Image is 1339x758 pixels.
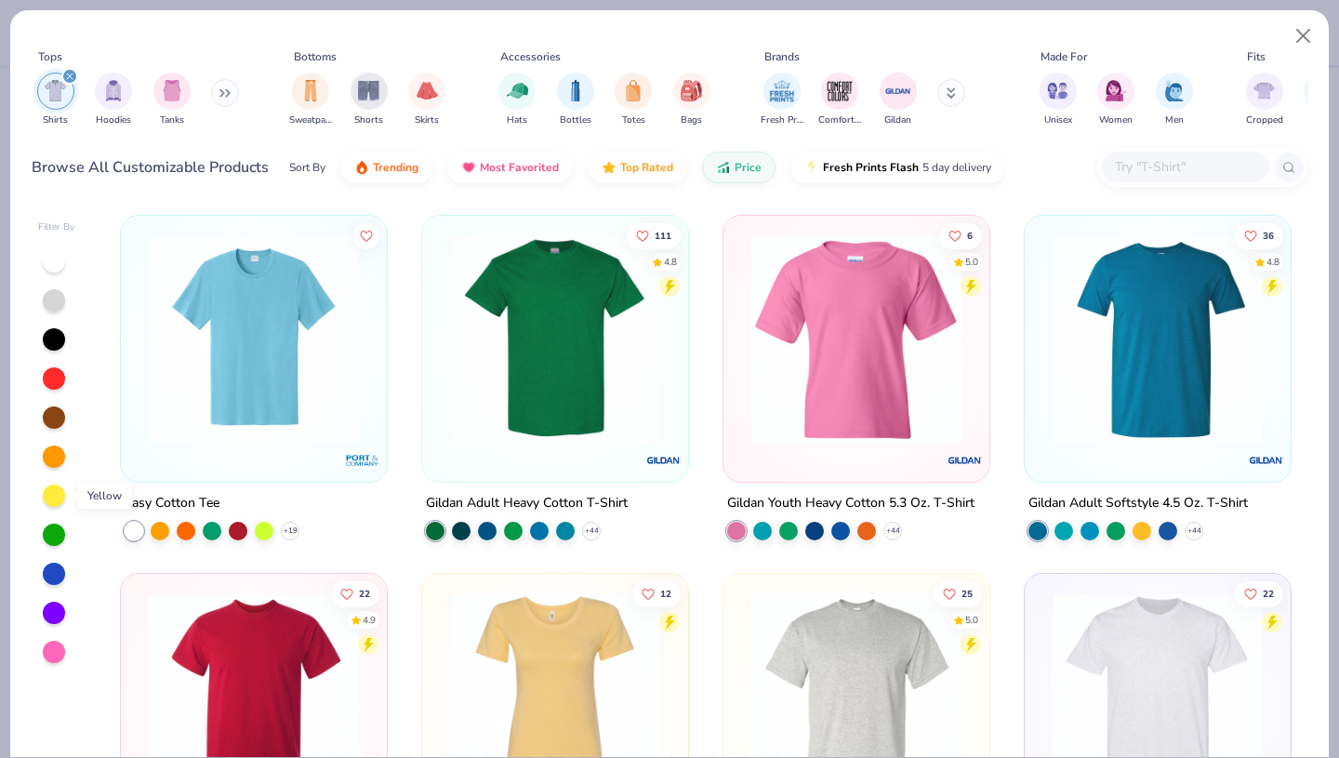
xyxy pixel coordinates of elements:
span: 25 [961,589,973,598]
span: Totes [622,113,645,127]
img: Fresh Prints Image [768,77,796,105]
img: Gildan Image [884,77,912,105]
span: Shorts [354,113,383,127]
img: c7959168-479a-4259-8c5e-120e54807d6b [669,234,898,445]
img: most_fav.gif [461,160,476,175]
span: Fresh Prints [761,113,803,127]
span: Sweatpants [289,113,332,127]
span: Hoodies [96,113,131,127]
img: Bottles Image [565,80,586,101]
button: filter button [1246,73,1283,127]
div: filter for Bags [673,73,710,127]
img: Cropped Image [1253,80,1275,101]
img: Hats Image [507,80,528,101]
span: 22 [1263,589,1274,598]
div: 5.0 [965,255,978,269]
span: Top Rated [620,160,673,175]
img: trending.gif [354,160,369,175]
button: Top Rated [588,152,687,183]
div: Yellow [77,483,132,509]
button: Most Favorited [447,152,573,183]
span: Trending [373,160,418,175]
div: Fits [1247,48,1266,65]
img: Hoodies Image [103,80,124,101]
button: filter button [351,73,388,127]
div: filter for Tanks [153,73,191,127]
span: Cropped [1246,113,1283,127]
button: filter button [1097,73,1134,127]
button: Like [1235,580,1283,606]
span: Women [1099,113,1133,127]
div: filter for Sweatpants [289,73,332,127]
img: Gildan logo [947,442,984,479]
img: Bags Image [681,80,701,101]
img: Gildan logo [645,442,683,479]
span: Bags [681,113,702,127]
span: Shirts [43,113,68,127]
img: 6e5b4623-b2d7-47aa-a31d-c127d7126a18 [1043,234,1272,445]
div: 4.9 [364,613,377,627]
div: filter for Gildan [880,73,917,127]
span: Tanks [160,113,184,127]
button: filter button [818,73,861,127]
img: Shirts Image [45,80,66,101]
span: 36 [1263,231,1274,240]
div: Made For [1041,48,1087,65]
span: Men [1165,113,1184,127]
div: filter for Shorts [351,73,388,127]
img: TopRated.gif [602,160,616,175]
button: filter button [153,73,191,127]
img: db319196-8705-402d-8b46-62aaa07ed94f [441,234,669,445]
span: + 44 [1187,525,1200,537]
span: Fresh Prints Flash [823,160,919,175]
img: flash.gif [804,160,819,175]
div: Filter By [38,220,75,234]
button: Price [702,152,776,183]
div: filter for Hoodies [95,73,132,127]
img: b70dd43c-c480-4cfa-af3a-73f367dd7b39 [139,234,368,445]
span: Price [735,160,762,175]
div: Tops [38,48,62,65]
img: Tanks Image [162,80,182,101]
div: filter for Hats [498,73,536,127]
div: Gildan Adult Heavy Cotton T-Shirt [426,492,628,515]
button: Trending [340,152,432,183]
div: filter for Comfort Colors [818,73,861,127]
img: Gildan logo [1247,442,1284,479]
input: Try "T-Shirt" [1113,156,1256,178]
span: 5 day delivery [922,157,991,179]
button: filter button [880,73,917,127]
img: db3463ef-4353-4609-ada1-7539d9cdc7e6 [742,234,971,445]
div: Bottoms [294,48,337,65]
div: 4.8 [1266,255,1279,269]
span: Hats [507,113,527,127]
button: Like [939,222,982,248]
span: + 19 [284,525,298,537]
button: Like [1235,222,1283,248]
span: + 44 [885,525,899,537]
button: Like [354,222,380,248]
button: Like [934,580,982,606]
img: Shorts Image [358,80,379,101]
button: Like [632,580,681,606]
img: Men Image [1164,80,1185,101]
img: 3a08f38f-2846-4814-a1fc-a11cf295b532 [970,234,1199,445]
span: Unisex [1044,113,1072,127]
div: 5.0 [965,613,978,627]
button: filter button [289,73,332,127]
img: Totes Image [623,80,643,101]
button: filter button [615,73,652,127]
img: Skirts Image [417,80,438,101]
div: Gildan Youth Heavy Cotton 5.3 Oz. T-Shirt [727,492,974,515]
div: filter for Totes [615,73,652,127]
img: Sweatpants Image [300,80,321,101]
img: Port & Company logo [344,442,381,479]
button: filter button [557,73,594,127]
div: 4.8 [664,255,677,269]
span: Comfort Colors [818,113,861,127]
button: Like [332,580,380,606]
button: Fresh Prints Flash5 day delivery [790,152,1005,183]
button: filter button [498,73,536,127]
div: Gildan Adult Softstyle 4.5 Oz. T-Shirt [1028,492,1248,515]
span: Bottles [560,113,591,127]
